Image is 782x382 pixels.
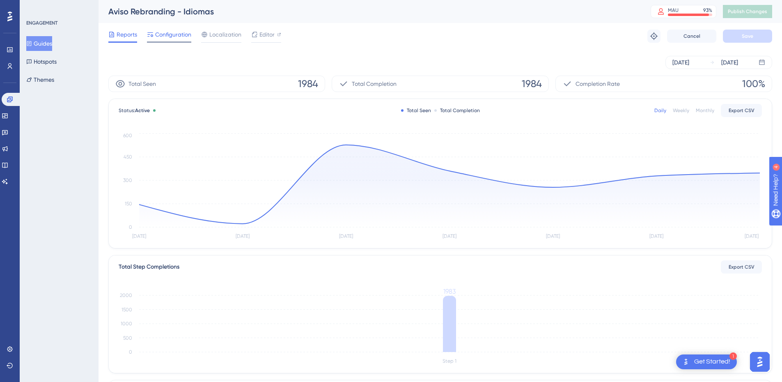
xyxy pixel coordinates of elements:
tspan: 1000 [121,321,132,327]
span: 100% [742,77,765,90]
tspan: 0 [129,224,132,230]
button: Publish Changes [723,5,772,18]
tspan: [DATE] [132,233,146,239]
div: 4 [57,4,60,11]
span: Publish Changes [728,8,767,15]
div: [DATE] [672,58,689,67]
tspan: [DATE] [546,233,560,239]
div: Total Step Completions [119,262,179,272]
tspan: 450 [124,154,132,160]
button: Export CSV [721,104,762,117]
div: Aviso Rebranding - Idiomas [108,6,630,17]
span: Localization [209,30,241,39]
button: Save [723,30,772,43]
span: 1984 [298,77,318,90]
tspan: Step 1 [443,358,456,364]
span: Status: [119,107,150,114]
tspan: [DATE] [649,233,663,239]
span: Export CSV [729,264,754,270]
div: 1 [729,352,737,360]
tspan: [DATE] [745,233,759,239]
div: Weekly [673,107,689,114]
tspan: [DATE] [443,233,456,239]
span: Export CSV [729,107,754,114]
tspan: 2000 [120,292,132,298]
button: Export CSV [721,260,762,274]
span: Active [135,108,150,113]
div: 93 % [703,7,712,14]
tspan: 300 [123,177,132,183]
div: Open Get Started! checklist, remaining modules: 1 [676,354,737,369]
div: Total Completion [434,107,480,114]
span: Editor [259,30,275,39]
span: Total Seen [128,79,156,89]
button: Themes [26,72,54,87]
button: Hotspots [26,54,57,69]
span: Reports [117,30,137,39]
tspan: 150 [125,201,132,207]
tspan: 0 [129,349,132,355]
button: Cancel [667,30,716,43]
div: MAU [668,7,679,14]
div: Total Seen [401,107,431,114]
iframe: UserGuiding AI Assistant Launcher [748,350,772,374]
tspan: [DATE] [236,233,250,239]
span: 1984 [522,77,542,90]
img: launcher-image-alternative-text [681,357,691,367]
div: Monthly [696,107,714,114]
span: Total Completion [352,79,397,89]
span: Save [742,33,753,39]
tspan: 1983 [443,288,456,295]
div: Get Started! [694,357,730,366]
tspan: [DATE] [339,233,353,239]
span: Configuration [155,30,191,39]
tspan: 600 [123,133,132,138]
span: Need Help? [19,2,51,12]
span: Completion Rate [576,79,620,89]
button: Guides [26,36,52,51]
tspan: 500 [123,335,132,341]
div: Daily [654,107,666,114]
span: Cancel [683,33,700,39]
div: [DATE] [721,58,738,67]
tspan: 1500 [122,307,132,313]
div: ENGAGEMENT [26,20,57,26]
